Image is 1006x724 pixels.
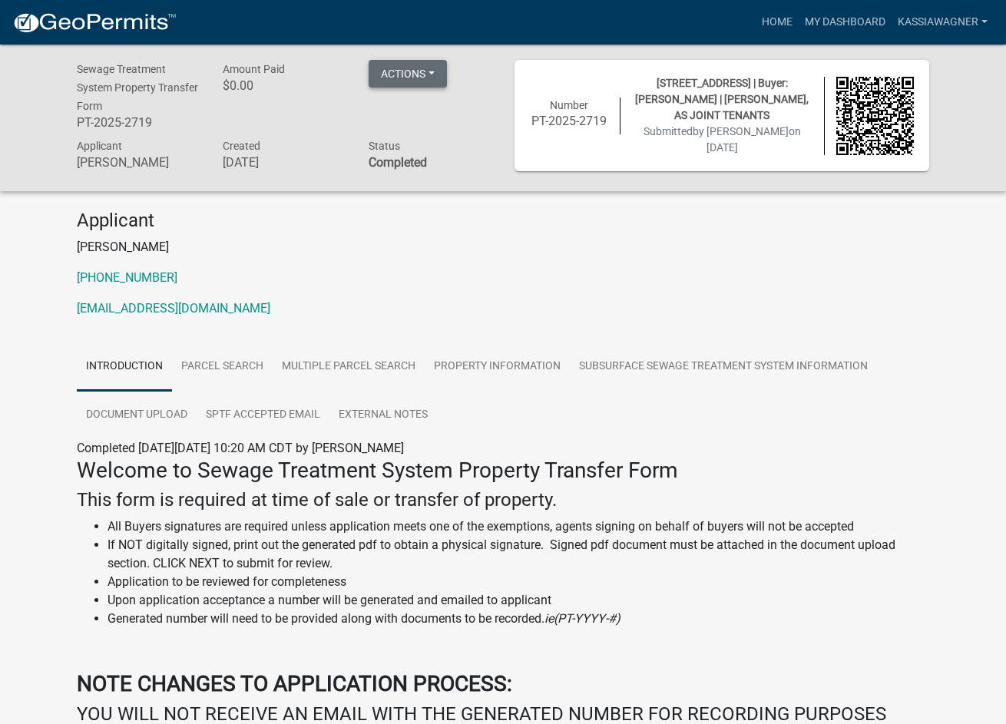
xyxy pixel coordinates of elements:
[425,342,570,392] a: Property Information
[108,610,929,628] li: Generated number will need to be provided along with documents to be recorded.
[77,391,197,440] a: Document Upload
[756,8,799,37] a: Home
[530,114,608,128] h6: PT-2025-2719
[635,77,809,121] span: [STREET_ADDRESS] | Buyer: [PERSON_NAME] | [PERSON_NAME], AS JOINT TENANTS
[77,270,177,285] a: [PHONE_NUMBER]
[197,391,329,440] a: SPTF Accepted Email
[108,573,929,591] li: Application to be reviewed for completeness
[77,115,200,130] h6: PT-2025-2719
[108,591,929,610] li: Upon application acceptance a number will be generated and emailed to applicant
[77,238,929,256] p: [PERSON_NAME]
[223,63,285,75] span: Amount Paid
[644,125,801,154] span: Submitted on [DATE]
[836,77,915,155] img: QR code
[108,536,929,573] li: If NOT digitally signed, print out the generated pdf to obtain a physical signature. Signed pdf d...
[223,155,346,170] h6: [DATE]
[77,342,172,392] a: Introduction
[369,60,447,88] button: Actions
[550,99,588,111] span: Number
[77,671,512,696] strong: NOTE CHANGES TO APPLICATION PROCESS:
[77,458,929,484] h3: Welcome to Sewage Treatment System Property Transfer Form
[77,210,929,232] h4: Applicant
[273,342,425,392] a: Multiple Parcel Search
[77,489,929,511] h4: This form is required at time of sale or transfer of property.
[77,140,122,152] span: Applicant
[544,611,620,626] i: ie(PT-YYYY-#)
[369,155,427,170] strong: Completed
[223,140,260,152] span: Created
[77,155,200,170] h6: [PERSON_NAME]
[172,342,273,392] a: Parcel search
[799,8,892,37] a: My Dashboard
[108,517,929,536] li: All Buyers signatures are required unless application meets one of the exemptions, agents signing...
[329,391,437,440] a: External Notes
[77,63,198,112] span: Sewage Treatment System Property Transfer Form
[223,78,346,93] h6: $0.00
[369,140,400,152] span: Status
[77,441,404,455] span: Completed [DATE][DATE] 10:20 AM CDT by [PERSON_NAME]
[570,342,877,392] a: Subsurface Sewage Treatment System Information
[77,301,270,316] a: [EMAIL_ADDRESS][DOMAIN_NAME]
[892,8,994,37] a: kassiawagner
[693,125,789,137] span: by [PERSON_NAME]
